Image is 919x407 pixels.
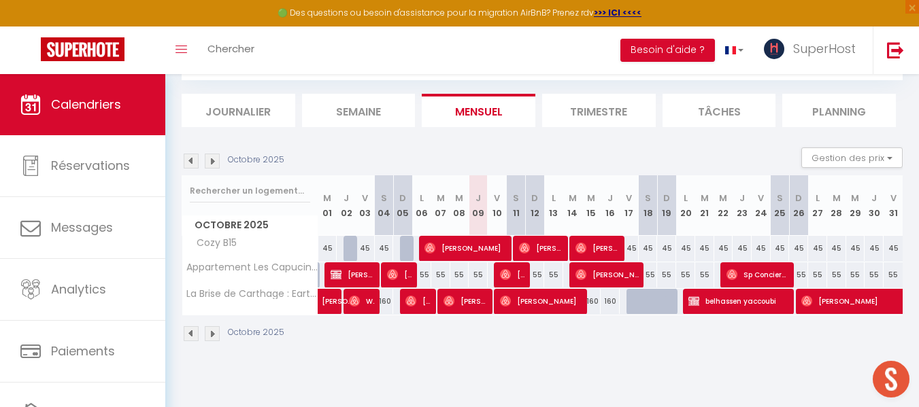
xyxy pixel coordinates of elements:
[507,175,526,236] th: 11
[437,192,445,205] abbr: M
[827,175,846,236] th: 28
[393,175,412,236] th: 05
[771,236,790,261] div: 45
[620,175,639,236] th: 17
[695,236,714,261] div: 45
[764,39,784,59] img: ...
[789,175,808,236] th: 26
[639,175,658,236] th: 18
[884,175,903,236] th: 31
[846,236,865,261] div: 45
[375,289,394,314] div: 160
[871,192,877,205] abbr: J
[544,262,563,287] div: 55
[469,175,488,236] th: 09
[688,288,790,314] span: belhassen yaccoubi
[525,175,544,236] th: 12
[808,262,827,287] div: 55
[663,94,776,127] li: Tâches
[475,192,481,205] abbr: J
[827,262,846,287] div: 55
[626,192,632,205] abbr: V
[816,192,820,205] abbr: L
[228,326,284,339] p: Octobre 2025
[387,262,412,287] span: [PERSON_NAME]
[754,26,873,74] a: ... SuperHost
[771,175,790,236] th: 25
[645,192,651,205] abbr: S
[494,192,500,205] abbr: V
[714,236,733,261] div: 45
[197,26,265,74] a: Chercher
[733,236,752,261] div: 45
[733,175,752,236] th: 23
[601,289,620,314] div: 160
[182,94,295,127] li: Journalier
[575,235,620,261] span: [PERSON_NAME]
[331,262,375,287] span: [PERSON_NAME]
[519,235,563,261] span: [PERSON_NAME]
[431,262,450,287] div: 55
[793,40,856,57] span: SuperHost
[684,192,688,205] abbr: L
[695,262,714,287] div: 55
[399,192,406,205] abbr: D
[782,94,896,127] li: Planning
[412,175,431,236] th: 06
[575,262,639,287] span: [PERSON_NAME]
[695,175,714,236] th: 21
[663,192,670,205] abbr: D
[323,192,331,205] abbr: M
[594,7,641,18] a: >>> ICI <<<<
[884,236,903,261] div: 45
[356,236,375,261] div: 45
[890,192,897,205] abbr: V
[676,262,695,287] div: 55
[587,192,595,205] abbr: M
[488,175,507,236] th: 10
[531,192,538,205] abbr: D
[455,192,463,205] abbr: M
[344,192,349,205] abbr: J
[789,236,808,261] div: 45
[469,262,488,287] div: 55
[726,262,790,287] span: Sp Conciergerie Guiot
[51,342,115,359] span: Paiements
[182,215,318,235] span: Octobre 2025
[412,262,431,287] div: 55
[582,175,601,236] th: 15
[424,235,507,261] span: [PERSON_NAME]
[302,94,416,127] li: Semaine
[569,192,577,205] abbr: M
[375,175,394,236] th: 04
[801,147,903,168] button: Gestion des prix
[582,289,601,314] div: 160
[846,175,865,236] th: 29
[542,94,656,127] li: Trimestre
[607,192,613,205] abbr: J
[405,288,431,314] span: [PERSON_NAME]
[450,175,469,236] th: 08
[873,361,909,397] div: Ouvrir le chat
[184,262,320,272] span: Appartement Les Capucines [GEOGRAPHIC_DATA]
[51,281,106,298] span: Analytics
[833,192,841,205] abbr: M
[865,175,884,236] th: 30
[851,192,859,205] abbr: M
[362,192,368,205] abbr: V
[513,192,519,205] abbr: S
[318,236,337,261] div: 45
[563,175,582,236] th: 14
[739,192,745,205] abbr: J
[375,236,394,261] div: 45
[701,192,709,205] abbr: M
[51,157,130,174] span: Réservations
[184,236,240,251] span: Cozy B15
[500,288,582,314] span: [PERSON_NAME]
[714,175,733,236] th: 22
[190,179,310,203] input: Rechercher un logement...
[777,192,783,205] abbr: S
[444,288,488,314] span: [PERSON_NAME]
[657,262,676,287] div: 55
